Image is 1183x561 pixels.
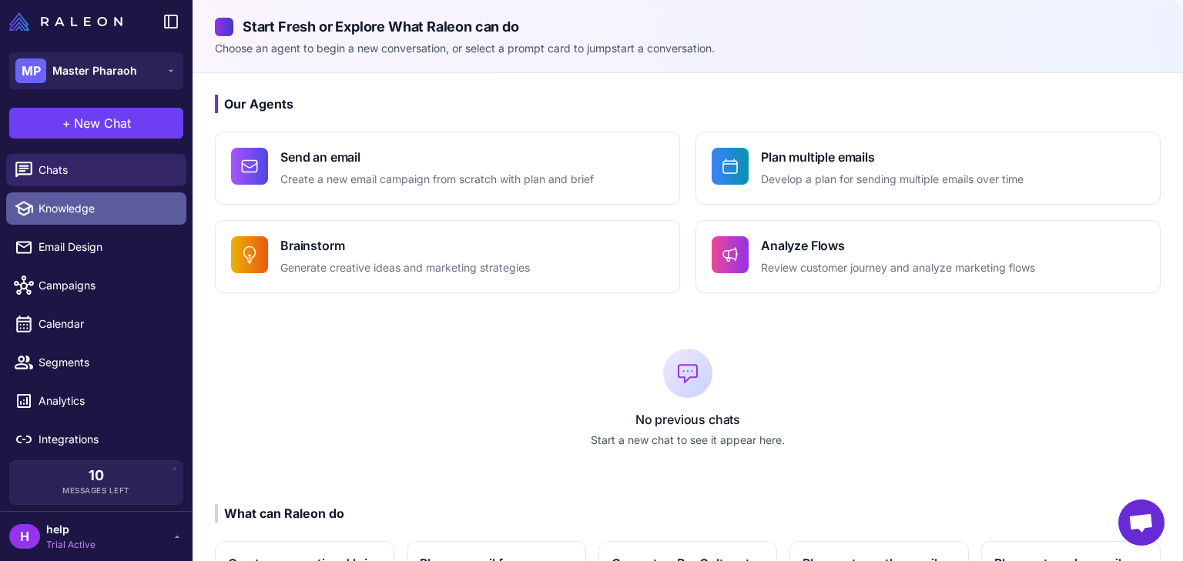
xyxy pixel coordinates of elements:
span: Calendar [39,316,174,332]
span: Knowledge [39,200,174,217]
button: BrainstormGenerate creative ideas and marketing strategies [215,220,680,293]
h4: Analyze Flows [761,236,1035,255]
div: MP [15,58,46,83]
span: Integrations [39,431,174,448]
a: Raleon Logo [9,12,129,31]
span: + [62,114,71,132]
p: Review customer journey and analyze marketing flows [761,259,1035,277]
h4: Send an email [280,148,594,166]
p: Start a new chat to see it appear here. [215,432,1161,449]
a: Campaigns [6,269,186,302]
h4: Plan multiple emails [761,148,1024,166]
div: Open chat [1118,499,1165,546]
span: Campaigns [39,277,174,294]
span: help [46,521,96,538]
button: Send an emailCreate a new email campaign from scratch with plan and brief [215,132,680,205]
p: No previous chats [215,410,1161,429]
p: Develop a plan for sending multiple emails over time [761,171,1024,189]
span: New Chat [74,114,131,132]
span: Segments [39,354,174,371]
h4: Brainstorm [280,236,530,255]
p: Generate creative ideas and marketing strategies [280,259,530,277]
span: Chats [39,162,174,179]
button: Analyze FlowsReview customer journey and analyze marketing flows [695,220,1161,293]
p: Choose an agent to begin a new conversation, or select a prompt card to jumpstart a conversation. [215,40,1161,57]
span: Messages Left [62,485,130,496]
a: Calendar [6,308,186,340]
span: Analytics [39,392,174,409]
a: Email Design [6,231,186,263]
div: H [9,524,40,549]
span: Email Design [39,239,174,255]
a: Analytics [6,385,186,417]
div: What can Raleon do [215,504,344,523]
a: Integrations [6,423,186,456]
h3: Our Agents [215,95,1161,113]
a: Chats [6,154,186,186]
img: Raleon Logo [9,12,122,31]
p: Create a new email campaign from scratch with plan and brief [280,171,594,189]
a: Knowledge [6,192,186,225]
button: MPMaster Pharaoh [9,52,183,89]
button: +New Chat [9,108,183,139]
a: Segments [6,346,186,379]
h2: Start Fresh or Explore What Raleon can do [215,16,1161,37]
span: 10 [89,469,104,483]
span: Master Pharaoh [52,62,137,79]
span: Trial Active [46,538,96,552]
button: Plan multiple emailsDevelop a plan for sending multiple emails over time [695,132,1161,205]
